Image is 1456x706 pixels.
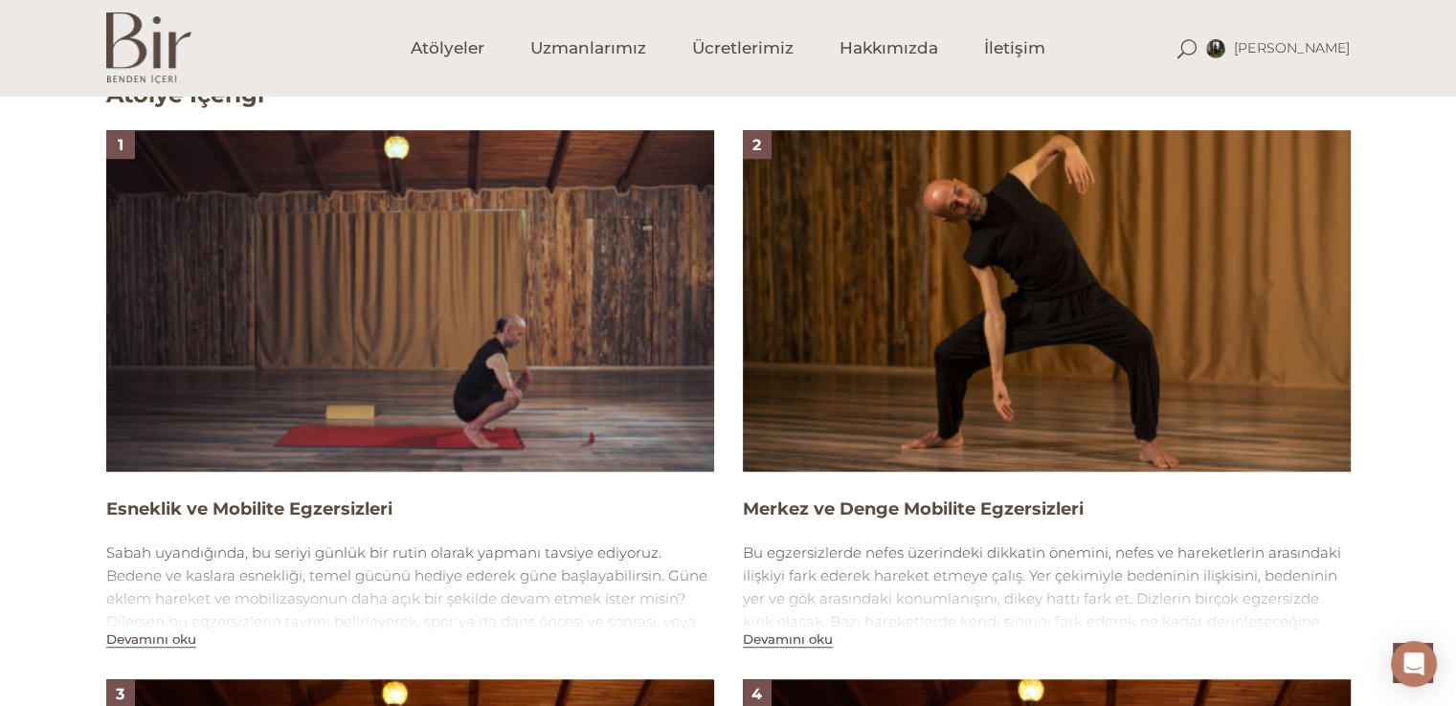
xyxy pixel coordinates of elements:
span: 3 [116,685,124,703]
span: Hakkımızda [840,37,938,59]
span: Ücretlerimiz [692,37,794,59]
span: 2 [752,136,761,154]
img: inbound5720259253010107926.jpg [1206,39,1225,58]
div: Open Intercom Messenger [1391,641,1437,687]
span: 1 [118,136,123,154]
button: Devamını oku [743,631,833,648]
span: Atölyeler [411,37,484,59]
h4: Merkez ve Denge Mobilite Egzersizleri [743,497,1351,521]
span: [PERSON_NAME] [1234,39,1351,56]
span: İletişim [984,37,1045,59]
h4: Esneklik ve Mobilite Egzersizleri [106,497,714,521]
span: Uzmanlarımız [530,37,646,59]
div: Bu egzersizlerde nefes üzerindeki dikkatin önemini, nefes ve hareketlerin arasındaki ilişkiyi far... [743,541,1351,702]
span: 4 [751,685,762,703]
button: Devamını oku [106,631,196,648]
